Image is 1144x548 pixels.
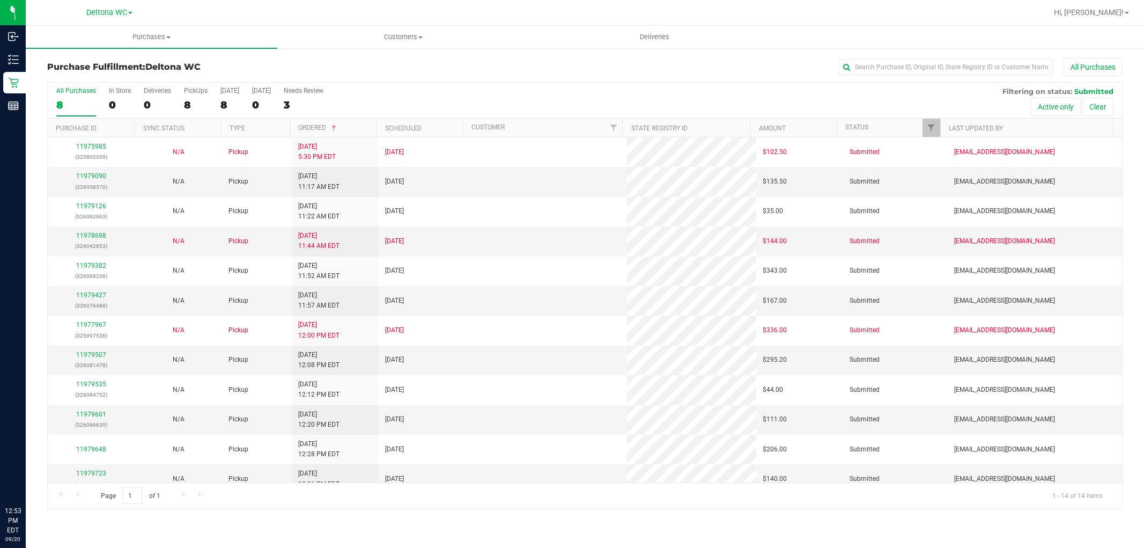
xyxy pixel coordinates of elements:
span: Deliveries [625,32,684,42]
span: [EMAIL_ADDRESS][DOMAIN_NAME] [954,355,1055,365]
span: Submitted [850,147,880,157]
div: All Purchases [56,87,96,94]
div: 8 [184,99,208,111]
a: 11979601 [76,411,106,418]
button: All Purchases [1064,58,1123,76]
span: $144.00 [763,236,787,246]
input: Search Purchase ID, Original ID, State Registry ID or Customer Name... [838,59,1053,75]
span: [DATE] [385,206,404,216]
div: 8 [220,99,239,111]
a: 11979427 [76,291,106,299]
a: Last Updated By [949,125,1003,132]
button: N/A [173,296,184,306]
span: Purchases [26,32,277,42]
span: $336.00 [763,325,787,335]
span: Submitted [850,355,880,365]
span: [EMAIL_ADDRESS][DOMAIN_NAME] [954,296,1055,306]
button: N/A [173,147,184,157]
span: [EMAIL_ADDRESS][DOMAIN_NAME] [954,474,1055,484]
span: Pickup [228,206,248,216]
span: 1 - 14 of 14 items [1044,487,1111,503]
input: 1 [123,487,142,504]
span: Submitted [850,444,880,455]
span: [DATE] 12:12 PM EDT [298,379,339,400]
span: [DATE] 5:30 PM EDT [298,142,336,162]
span: Not Applicable [173,475,184,483]
a: Status [845,123,868,131]
span: Not Applicable [173,386,184,393]
span: Deltona WC [86,8,127,17]
span: Not Applicable [173,207,184,215]
p: (326076488) [54,301,128,311]
span: $44.00 [763,385,783,395]
div: In Store [109,87,131,94]
p: 09/20 [5,535,21,543]
inline-svg: Retail [8,77,19,88]
a: Ordered [298,124,338,131]
p: (325802359) [54,152,128,162]
span: [DATE] 12:28 PM EDT [298,439,339,459]
span: Submitted [850,266,880,276]
span: Pickup [228,414,248,425]
span: Pickup [228,266,248,276]
button: N/A [173,385,184,395]
a: 11975985 [76,143,106,150]
span: $111.00 [763,414,787,425]
span: [EMAIL_ADDRESS][DOMAIN_NAME] [954,266,1055,276]
span: $206.00 [763,444,787,455]
span: [DATE] [385,266,404,276]
p: (326058570) [54,182,128,192]
button: N/A [173,325,184,335]
span: Not Applicable [173,148,184,156]
div: 3 [284,99,323,111]
span: Not Applicable [173,267,184,274]
span: Pickup [228,355,248,365]
span: [DATE] [385,236,404,246]
p: (326084752) [54,390,128,400]
span: [DATE] 12:36 PM EDT [298,469,339,489]
p: 12:53 PM EDT [5,506,21,535]
span: Hi, [PERSON_NAME]! [1054,8,1124,17]
a: Filter [922,119,940,137]
span: [DATE] [385,147,404,157]
div: 0 [252,99,271,111]
span: [DATE] 11:44 AM EDT [298,231,339,251]
span: [DATE] [385,474,404,484]
button: Active only [1031,98,1081,116]
span: [DATE] [385,325,404,335]
a: Amount [759,125,786,132]
span: [EMAIL_ADDRESS][DOMAIN_NAME] [954,414,1055,425]
span: [DATE] 12:08 PM EDT [298,350,339,370]
button: N/A [173,236,184,246]
a: Purchases [26,26,277,48]
a: Deliveries [529,26,780,48]
a: Type [230,125,245,132]
span: Submitted [850,474,880,484]
a: 11979090 [76,172,106,180]
span: $295.20 [763,355,787,365]
button: N/A [173,444,184,455]
span: [DATE] [385,177,404,187]
span: [EMAIL_ADDRESS][DOMAIN_NAME] [954,206,1055,216]
span: [DATE] [385,296,404,306]
span: Not Applicable [173,326,184,334]
span: Submitted [1074,87,1113,96]
p: (326081478) [54,360,128,370]
span: [EMAIL_ADDRESS][DOMAIN_NAME] [954,236,1055,246]
span: Submitted [850,206,880,216]
span: [DATE] [385,444,404,455]
span: Not Applicable [173,178,184,185]
span: Pickup [228,474,248,484]
span: $135.50 [763,177,787,187]
a: Sync Status [143,125,184,132]
button: N/A [173,474,184,484]
span: Pickup [228,296,248,306]
button: N/A [173,355,184,365]
button: N/A [173,266,184,276]
span: Pickup [228,177,248,187]
span: Submitted [850,177,880,187]
span: Customers [278,32,528,42]
span: [DATE] 12:20 PM EDT [298,410,339,430]
span: $102.50 [763,147,787,157]
button: N/A [173,206,184,216]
